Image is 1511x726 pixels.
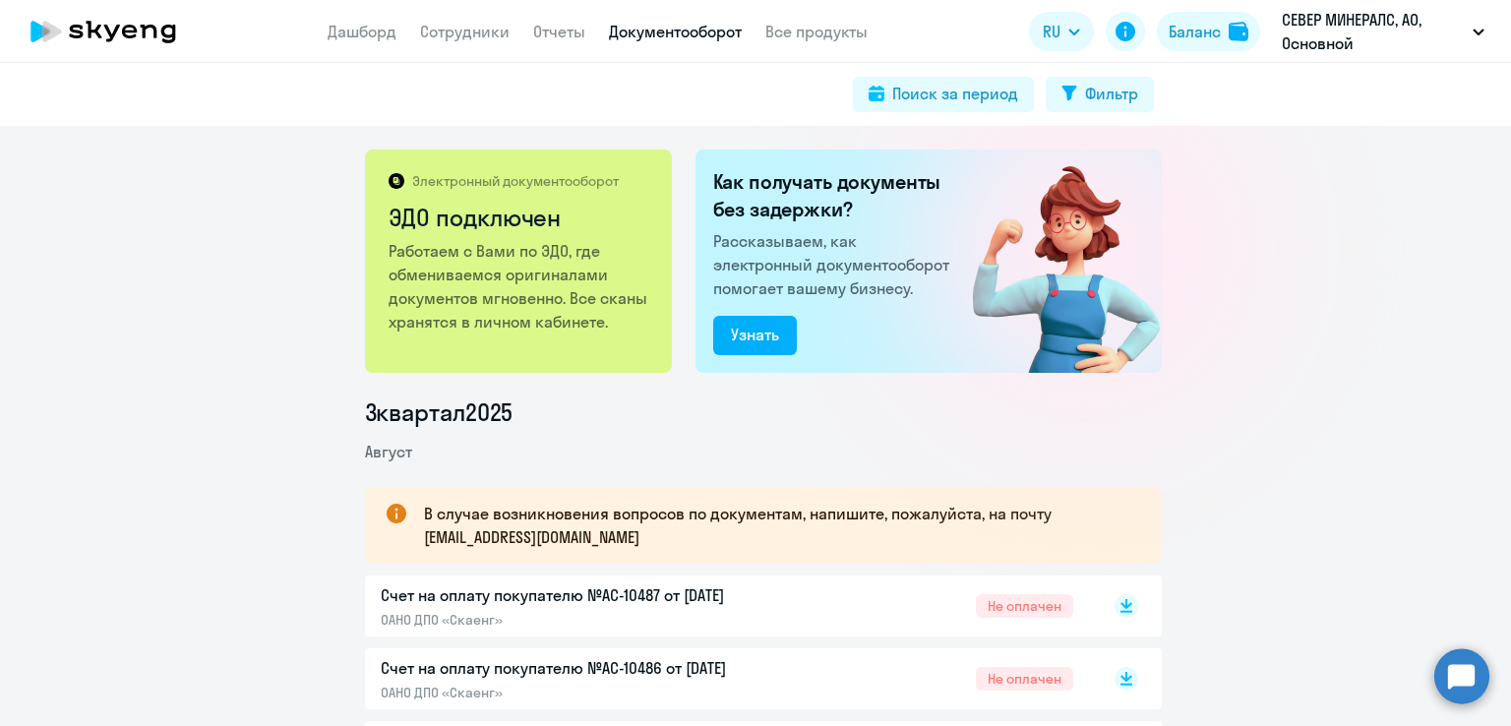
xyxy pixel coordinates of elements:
[765,22,868,41] a: Все продукты
[940,150,1162,373] img: connected
[892,82,1018,105] div: Поиск за период
[381,611,794,629] p: ОАНО ДПО «Скаенг»
[381,583,1073,629] a: Счет на оплату покупателю №AC-10487 от [DATE]ОАНО ДПО «Скаенг»Не оплачен
[609,22,742,41] a: Документооборот
[381,656,1073,701] a: Счет на оплату покупателю №AC-10486 от [DATE]ОАНО ДПО «Скаенг»Не оплачен
[1029,12,1094,51] button: RU
[412,172,619,190] p: Электронный документооборот
[381,684,794,701] p: ОАНО ДПО «Скаенг»
[1043,20,1060,43] span: RU
[1169,20,1221,43] div: Баланс
[389,239,651,333] p: Работаем с Вами по ЭДО, где обмениваемся оригиналами документов мгновенно. Все сканы хранятся в л...
[853,77,1034,112] button: Поиск за период
[713,168,957,223] h2: Как получать документы без задержки?
[1157,12,1260,51] button: Балансbalance
[381,656,794,680] p: Счет на оплату покупателю №AC-10486 от [DATE]
[389,202,651,233] h2: ЭДО подключен
[533,22,585,41] a: Отчеты
[976,667,1073,691] span: Не оплачен
[1085,82,1138,105] div: Фильтр
[713,229,957,300] p: Рассказываем, как электронный документооборот помогает вашему бизнесу.
[976,594,1073,618] span: Не оплачен
[365,396,1162,428] li: 3 квартал 2025
[424,502,1126,549] p: В случае возникновения вопросов по документам, напишите, пожалуйста, на почту [EMAIL_ADDRESS][DOM...
[731,323,779,346] div: Узнать
[420,22,510,41] a: Сотрудники
[1282,8,1465,55] p: СЕВЕР МИНЕРАЛС, АО, Основной
[713,316,797,355] button: Узнать
[1272,8,1494,55] button: СЕВЕР МИНЕРАЛС, АО, Основной
[328,22,396,41] a: Дашборд
[1046,77,1154,112] button: Фильтр
[1229,22,1248,41] img: balance
[381,583,794,607] p: Счет на оплату покупателю №AC-10487 от [DATE]
[365,442,412,461] span: Август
